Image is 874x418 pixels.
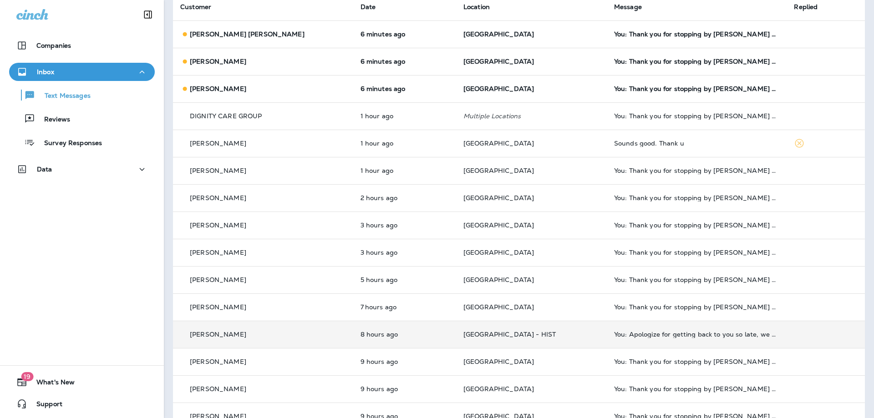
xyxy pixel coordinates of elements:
[463,112,600,120] p: Multiple Locations
[361,194,449,201] p: Oct 10, 2025 03:03 PM
[614,249,780,256] div: You: Thank you for stopping by Jensen Tire & Auto - North 90th Street. Please take 30 seconds to ...
[190,140,246,147] p: [PERSON_NAME]
[9,109,155,128] button: Reviews
[190,331,246,338] p: [PERSON_NAME]
[9,373,155,391] button: 19What's New
[463,358,534,366] span: [GEOGRAPHIC_DATA]
[190,112,262,120] p: DIGNITY CARE GROUP
[190,194,246,201] p: [PERSON_NAME]
[614,194,780,201] div: You: Thank you for stopping by Jensen Tire & Auto - North 90th Street. Please take 30 seconds to ...
[9,395,155,413] button: Support
[361,222,449,229] p: Oct 10, 2025 02:00 PM
[21,372,33,381] span: 19
[614,3,642,11] span: Message
[361,358,449,365] p: Oct 10, 2025 08:03 AM
[361,167,449,174] p: Oct 10, 2025 03:12 PM
[463,330,556,338] span: [GEOGRAPHIC_DATA] - HIST
[463,166,534,175] span: [GEOGRAPHIC_DATA]
[37,166,52,173] p: Data
[190,303,246,311] p: [PERSON_NAME]
[361,140,449,147] p: Oct 10, 2025 03:36 PM
[463,30,534,38] span: [GEOGRAPHIC_DATA]
[614,30,780,38] div: You: Thank you for stopping by Jensen Tire & Auto - North 90th Street. Please take 30 seconds to ...
[35,116,70,124] p: Reviews
[9,133,155,152] button: Survey Responses
[463,276,534,284] span: [GEOGRAPHIC_DATA]
[190,167,246,174] p: [PERSON_NAME]
[190,30,305,38] p: [PERSON_NAME] [PERSON_NAME]
[36,92,91,101] p: Text Messages
[463,194,534,202] span: [GEOGRAPHIC_DATA]
[190,385,246,393] p: [PERSON_NAME]
[190,58,246,65] p: [PERSON_NAME]
[614,112,780,120] div: You: Thank you for stopping by Jensen Tire & Auto - North 90th Street. Please take 30 seconds to ...
[361,112,449,120] p: Oct 10, 2025 04:05 PM
[27,400,62,411] span: Support
[361,249,449,256] p: Oct 10, 2025 01:06 PM
[9,36,155,55] button: Companies
[614,385,780,393] div: You: Thank you for stopping by Jensen Tire & Auto - North 90th Street. Please take 30 seconds to ...
[190,276,246,283] p: [PERSON_NAME]
[361,58,449,65] p: Oct 10, 2025 04:59 PM
[361,331,449,338] p: Oct 10, 2025 08:40 AM
[463,57,534,65] span: [GEOGRAPHIC_DATA]
[614,358,780,365] div: You: Thank you for stopping by Jensen Tire & Auto - North 90th Street. Please take 30 seconds to ...
[614,303,780,311] div: You: Thank you for stopping by Jensen Tire & Auto - North 90th Street. Please take 30 seconds to ...
[614,85,780,92] div: You: Thank you for stopping by Jensen Tire & Auto - North 90th Street. Please take 30 seconds to ...
[463,385,534,393] span: [GEOGRAPHIC_DATA]
[614,140,780,147] div: Sounds good. Thank u
[36,42,71,49] p: Companies
[361,385,449,393] p: Oct 10, 2025 08:03 AM
[463,303,534,311] span: [GEOGRAPHIC_DATA]
[794,3,818,11] span: Replied
[463,221,534,229] span: [GEOGRAPHIC_DATA]
[463,248,534,257] span: [GEOGRAPHIC_DATA]
[9,86,155,105] button: Text Messages
[35,139,102,148] p: Survey Responses
[463,3,490,11] span: Location
[27,378,75,389] span: What's New
[190,85,246,92] p: [PERSON_NAME]
[614,58,780,65] div: You: Thank you for stopping by Jensen Tire & Auto - North 90th Street. Please take 30 seconds to ...
[614,276,780,283] div: You: Thank you for stopping by Jensen Tire & Auto - North 90th Street. Please take 30 seconds to ...
[463,85,534,93] span: [GEOGRAPHIC_DATA]
[361,276,449,283] p: Oct 10, 2025 11:06 AM
[135,5,161,24] button: Collapse Sidebar
[9,63,155,81] button: Inbox
[361,303,449,311] p: Oct 10, 2025 09:59 AM
[463,139,534,147] span: [GEOGRAPHIC_DATA]
[361,30,449,38] p: Oct 10, 2025 04:59 PM
[361,3,376,11] span: Date
[614,222,780,229] div: You: Thank you for stopping by Jensen Tire & Auto - North 90th Street. Please take 30 seconds to ...
[37,68,54,76] p: Inbox
[180,3,211,11] span: Customer
[614,331,780,338] div: You: Apologize for getting back to you so late, we had a rush of customers this morning. I've got...
[190,249,246,256] p: [PERSON_NAME]
[190,358,246,365] p: [PERSON_NAME]
[361,85,449,92] p: Oct 10, 2025 04:59 PM
[9,160,155,178] button: Data
[614,167,780,174] div: You: Thank you for stopping by Jensen Tire & Auto - North 90th Street. Please take 30 seconds to ...
[190,222,246,229] p: [PERSON_NAME]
